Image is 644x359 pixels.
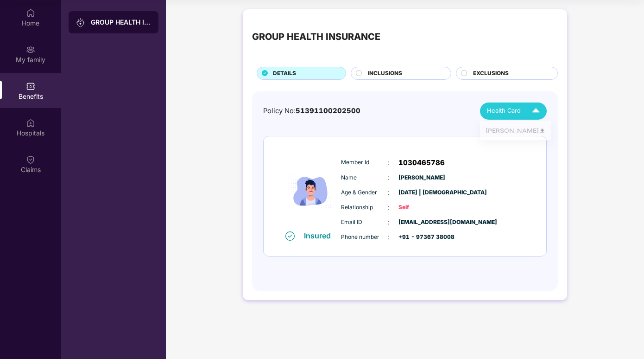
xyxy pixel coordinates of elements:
span: Age & Gender [341,188,387,197]
div: Insured [304,231,336,240]
span: : [387,187,389,198]
span: EXCLUSIONS [473,69,509,78]
span: Email ID [341,218,387,227]
span: : [387,173,389,183]
img: svg+xml;base64,PHN2ZyBpZD0iSG9zcGl0YWxzIiB4bWxucz0iaHR0cDovL3d3dy53My5vcmcvMjAwMC9zdmciIHdpZHRoPS... [26,118,35,128]
span: Phone number [341,233,387,242]
span: DETAILS [273,69,296,78]
img: icon [283,152,339,231]
img: svg+xml;base64,PHN2ZyB4bWxucz0iaHR0cDovL3d3dy53My5vcmcvMjAwMC9zdmciIHdpZHRoPSIxNiIgaGVpZ2h0PSIxNi... [285,231,295,241]
span: : [387,217,389,227]
span: [DATE] | [DEMOGRAPHIC_DATA] [398,188,445,197]
span: Member Id [341,158,387,167]
span: Self [398,203,445,212]
span: : [387,158,389,168]
span: [PERSON_NAME] [398,173,445,182]
img: svg+xml;base64,PHN2ZyBpZD0iQ2xhaW0iIHhtbG5zPSJodHRwOi8vd3d3LnczLm9yZy8yMDAwL3N2ZyIgd2lkdGg9IjIwIi... [26,155,35,164]
div: [PERSON_NAME] [486,127,546,137]
img: svg+xml;base64,PHN2ZyBpZD0iQmVuZWZpdHMiIHhtbG5zPSJodHRwOi8vd3d3LnczLm9yZy8yMDAwL3N2ZyIgd2lkdGg9Ij... [26,82,35,91]
img: Icuh8uwCUCF+XjCZyLQsAKiDCM9HiE6CMYmKQaPGkZKaA32CAAACiQcFBJY0IsAAAAASUVORK5CYII= [528,103,544,119]
span: : [387,232,389,242]
span: 1030465786 [398,157,445,168]
span: +91 - 97367 38008 [398,233,445,242]
div: GROUP HEALTH INSURANCE [91,18,151,27]
img: svg+xml;base64,PHN2ZyBpZD0iSG9tZSIgeG1sbnM9Imh0dHA6Ly93d3cudzMub3JnLzIwMDAvc3ZnIiB3aWR0aD0iMjAiIG... [26,8,35,18]
button: Health Card [480,103,547,120]
span: Relationship [341,203,387,212]
span: [EMAIL_ADDRESS][DOMAIN_NAME] [398,218,445,227]
div: Policy No: [263,106,360,116]
span: Health Card [487,106,521,115]
span: 51391100202500 [296,107,360,115]
span: Name [341,173,387,182]
div: GROUP HEALTH INSURANCE [252,30,380,44]
img: svg+xml;base64,PHN2ZyB3aWR0aD0iMjAiIGhlaWdodD0iMjAiIHZpZXdCb3g9IjAgMCAyMCAyMCIgZmlsbD0ibm9uZSIgeG... [76,18,85,27]
span: INCLUSIONS [368,69,402,78]
img: svg+xml;base64,PHN2ZyB4bWxucz0iaHR0cDovL3d3dy53My5vcmcvMjAwMC9zdmciIHdpZHRoPSI0OCIgaGVpZ2h0PSI0OC... [539,129,546,136]
span: : [387,202,389,212]
img: svg+xml;base64,PHN2ZyB3aWR0aD0iMjAiIGhlaWdodD0iMjAiIHZpZXdCb3g9IjAgMCAyMCAyMCIgZmlsbD0ibm9uZSIgeG... [26,45,35,54]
